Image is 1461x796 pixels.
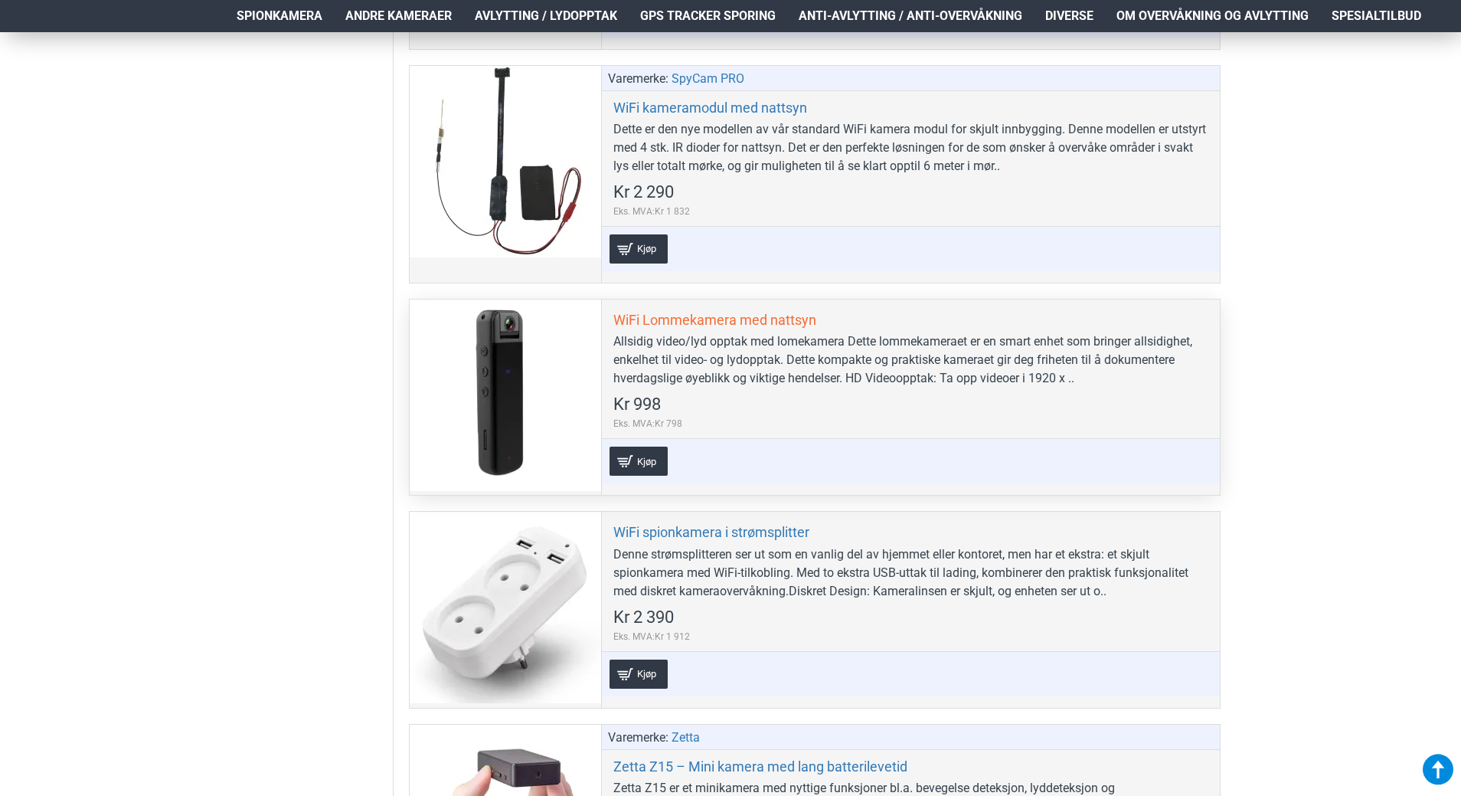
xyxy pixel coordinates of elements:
a: WiFi kameramodul med nattsyn [613,99,807,116]
img: website_grey.svg [25,40,37,52]
span: Eks. MVA:Kr 1 832 [613,205,690,218]
span: Kr 998 [613,396,661,413]
span: Kr 2 390 [613,609,674,626]
img: tab_keywords_by_traffic_grey.svg [152,89,165,101]
span: Spionkamera [237,7,322,25]
div: Keywords by Traffic [169,90,258,100]
span: Kr 2 290 [613,184,674,201]
div: Dette er den nye modellen av vår standard WiFi kamera modul for skjult innbygging. Denne modellen... [613,120,1208,175]
a: Zetta Z15 – Mini kamera med lang batterilevetid [613,758,907,775]
span: Andre kameraer [345,7,452,25]
a: WiFi Lommekamera med nattsyn [613,311,816,329]
div: Domain Overview [58,90,137,100]
a: Zetta [672,729,700,747]
span: Kjøp [633,669,660,679]
span: Eks. MVA:Kr 798 [613,417,682,431]
span: Kjøp [633,457,660,467]
a: WiFi spionkamera i strømsplitter [613,523,809,541]
img: logo_orange.svg [25,25,37,37]
span: Anti-avlytting / Anti-overvåkning [799,7,1022,25]
a: SpyCam PRO [672,70,744,88]
a: WiFi spionkamera i strømsplitter WiFi spionkamera i strømsplitter [410,512,601,703]
a: WiFi Lommekamera med nattsyn WiFi Lommekamera med nattsyn [410,300,601,491]
span: Diverse [1045,7,1093,25]
span: Eks. MVA:Kr 1 912 [613,630,690,644]
a: WiFi kameramodul med nattsyn WiFi kameramodul med nattsyn [410,66,601,257]
div: Denne strømsplitteren ser ut som en vanlig del av hjemmet eller kontoret, men har et ekstra: et s... [613,545,1208,601]
div: v 4.0.25 [43,25,75,37]
span: Avlytting / Lydopptak [475,7,617,25]
span: Spesialtilbud [1332,7,1421,25]
img: tab_domain_overview_orange.svg [41,89,54,101]
div: Allsidig video/lyd opptak med lomekamera Dette lommekameraet er en smart enhet som bringer allsid... [613,332,1208,388]
span: GPS Tracker Sporing [640,7,776,25]
span: Om overvåkning og avlytting [1116,7,1309,25]
span: Varemerke: [608,729,668,747]
div: Domain: [DOMAIN_NAME] [40,40,168,52]
span: Kjøp [633,244,660,254]
span: Varemerke: [608,70,668,88]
